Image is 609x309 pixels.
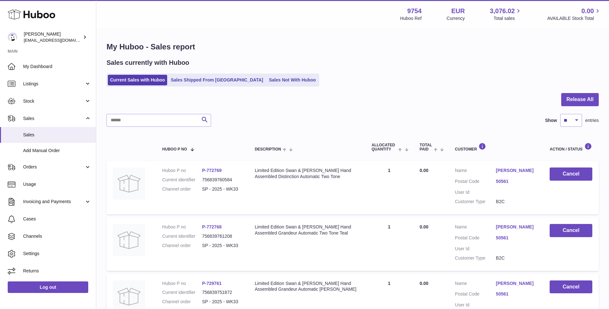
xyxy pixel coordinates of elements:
span: 0.00 [420,168,428,173]
span: Orders [23,164,84,170]
span: Settings [23,251,91,257]
dt: Name [455,167,496,175]
dd: 756839761208 [202,233,242,239]
dt: Postal Code [455,178,496,186]
label: Show [545,117,557,124]
dd: B2C [496,255,537,261]
span: Total sales [493,15,522,21]
span: Huboo P no [162,147,187,151]
dt: Postal Code [455,235,496,243]
div: Action / Status [550,143,592,151]
dt: User Id [455,302,496,308]
span: 0.00 [420,224,428,229]
span: Description [255,147,281,151]
span: Add Manual Order [23,148,91,154]
span: Channels [23,233,91,239]
a: 3,076.02 Total sales [490,7,522,21]
dd: 756839751872 [202,289,242,296]
a: [PERSON_NAME] [496,167,537,174]
a: 50561 [496,235,537,241]
div: Huboo Ref [400,15,422,21]
dt: Current identifier [162,177,202,183]
div: [PERSON_NAME] [24,31,81,43]
dt: Channel order [162,299,202,305]
img: no-photo.jpg [113,167,145,200]
div: Limited Edition Swan & [PERSON_NAME] Hand Assembled Grandeur Automatic [PERSON_NAME] [255,280,359,293]
dt: Current identifier [162,289,202,296]
a: Sales Shipped From [GEOGRAPHIC_DATA] [168,75,265,85]
a: P-772769 [202,168,222,173]
dt: Channel order [162,186,202,192]
span: Total paid [420,143,432,151]
dt: Huboo P no [162,280,202,287]
a: Current Sales with Huboo [108,75,167,85]
dt: Current identifier [162,233,202,239]
span: ALLOCATED Quantity [372,143,397,151]
button: Cancel [550,280,592,294]
span: Invoicing and Payments [23,199,84,205]
span: Sales [23,132,91,138]
dd: SP - 2025 - WK33 [202,299,242,305]
dt: Huboo P no [162,167,202,174]
span: 0.00 [420,281,428,286]
td: 1 [365,218,413,271]
span: My Dashboard [23,64,91,70]
span: Listings [23,81,84,87]
div: Limited Edition Swan & [PERSON_NAME] Hand Assembled Grandeur Automatic Two Tone Teal [255,224,359,236]
dt: Customer Type [455,255,496,261]
a: 0.00 AVAILABLE Stock Total [547,7,601,21]
span: [EMAIL_ADDRESS][DOMAIN_NAME] [24,38,94,43]
a: Sales Not With Huboo [267,75,318,85]
dd: B2C [496,199,537,205]
a: P-772768 [202,224,222,229]
a: [PERSON_NAME] [496,224,537,230]
img: info@fieldsluxury.london [8,32,17,42]
div: Currency [447,15,465,21]
strong: EUR [451,7,465,15]
span: Cases [23,216,91,222]
span: Stock [23,98,84,104]
a: 50561 [496,178,537,185]
span: 0.00 [581,7,594,15]
a: 50561 [496,291,537,297]
h1: My Huboo - Sales report [107,42,599,52]
span: Usage [23,181,91,187]
dt: Customer Type [455,199,496,205]
span: AVAILABLE Stock Total [547,15,601,21]
dt: Name [455,280,496,288]
button: Cancel [550,167,592,181]
dd: 756839760584 [202,177,242,183]
span: entries [585,117,599,124]
dt: Huboo P no [162,224,202,230]
span: 3,076.02 [490,7,515,15]
div: Customer [455,143,537,151]
a: [PERSON_NAME] [496,280,537,287]
dd: SP - 2025 - WK33 [202,243,242,249]
button: Release All [561,93,599,106]
dt: User Id [455,246,496,252]
span: Sales [23,116,84,122]
a: P-729761 [202,281,222,286]
dt: Name [455,224,496,232]
dt: Channel order [162,243,202,249]
div: Limited Edition Swan & [PERSON_NAME] Hand Assembled Distinction Automatic Two Tone [255,167,359,180]
td: 1 [365,161,413,214]
img: no-photo.jpg [113,224,145,256]
span: Returns [23,268,91,274]
strong: 9754 [407,7,422,15]
a: Log out [8,281,88,293]
button: Cancel [550,224,592,237]
h2: Sales currently with Huboo [107,58,189,67]
dt: Postal Code [455,291,496,299]
dt: User Id [455,189,496,195]
dd: SP - 2025 - WK33 [202,186,242,192]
